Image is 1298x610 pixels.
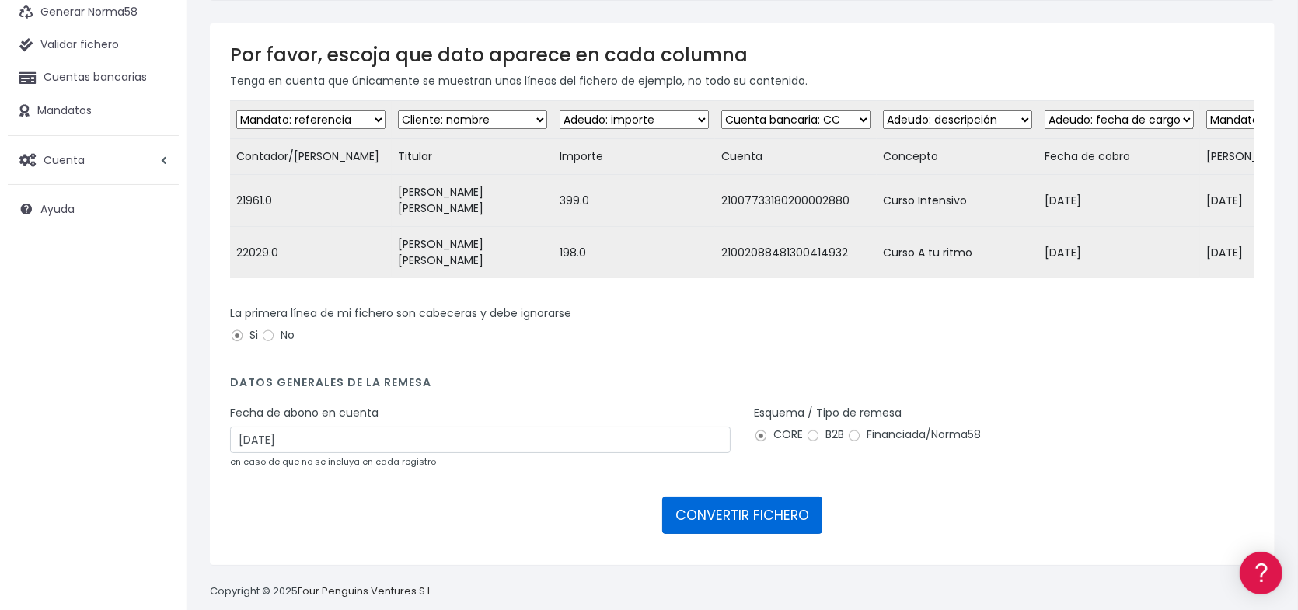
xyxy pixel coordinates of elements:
[8,61,179,94] a: Cuentas bancarias
[715,227,877,279] td: 21002088481300414932
[8,193,179,225] a: Ayuda
[230,44,1254,66] h3: Por favor, escoja que dato aparece en cada columna
[553,227,715,279] td: 198.0
[16,373,295,388] div: Programadores
[662,497,822,534] button: CONVERTIR FICHERO
[1038,175,1200,227] td: [DATE]
[230,327,258,343] label: Si
[754,427,803,443] label: CORE
[210,584,436,600] p: Copyright © 2025 .
[1038,227,1200,279] td: [DATE]
[877,227,1038,279] td: Curso A tu ritmo
[230,227,392,279] td: 22029.0
[754,405,902,421] label: Esquema / Tipo de remesa
[8,29,179,61] a: Validar fichero
[16,172,295,186] div: Convertir ficheros
[16,221,295,245] a: Problemas habituales
[230,455,436,468] small: en caso de que no se incluya en cada registro
[261,327,295,343] label: No
[16,197,295,221] a: Formatos
[16,269,295,293] a: Perfiles de empresas
[553,175,715,227] td: 399.0
[298,584,434,598] a: Four Penguins Ventures S.L.
[230,175,392,227] td: 21961.0
[16,397,295,421] a: API
[16,333,295,357] a: General
[806,427,844,443] label: B2B
[715,139,877,175] td: Cuenta
[1038,139,1200,175] td: Fecha de cobro
[16,108,295,123] div: Información general
[8,95,179,127] a: Mandatos
[8,144,179,176] a: Cuenta
[16,245,295,269] a: Videotutoriales
[847,427,981,443] label: Financiada/Norma58
[877,175,1038,227] td: Curso Intensivo
[715,175,877,227] td: 21007733180200002880
[40,201,75,217] span: Ayuda
[392,175,553,227] td: [PERSON_NAME] [PERSON_NAME]
[16,308,295,323] div: Facturación
[230,305,571,322] label: La primera línea de mi fichero son cabeceras y debe ignorarse
[214,448,299,462] a: POWERED BY ENCHANT
[230,405,379,421] label: Fecha de abono en cuenta
[230,72,1254,89] p: Tenga en cuenta que únicamente se muestran unas líneas del fichero de ejemplo, no todo su contenido.
[230,376,1254,397] h4: Datos generales de la remesa
[877,139,1038,175] td: Concepto
[553,139,715,175] td: Importe
[16,132,295,156] a: Información general
[392,227,553,279] td: [PERSON_NAME] [PERSON_NAME]
[392,139,553,175] td: Titular
[16,416,295,443] button: Contáctanos
[230,139,392,175] td: Contador/[PERSON_NAME]
[44,152,85,167] span: Cuenta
